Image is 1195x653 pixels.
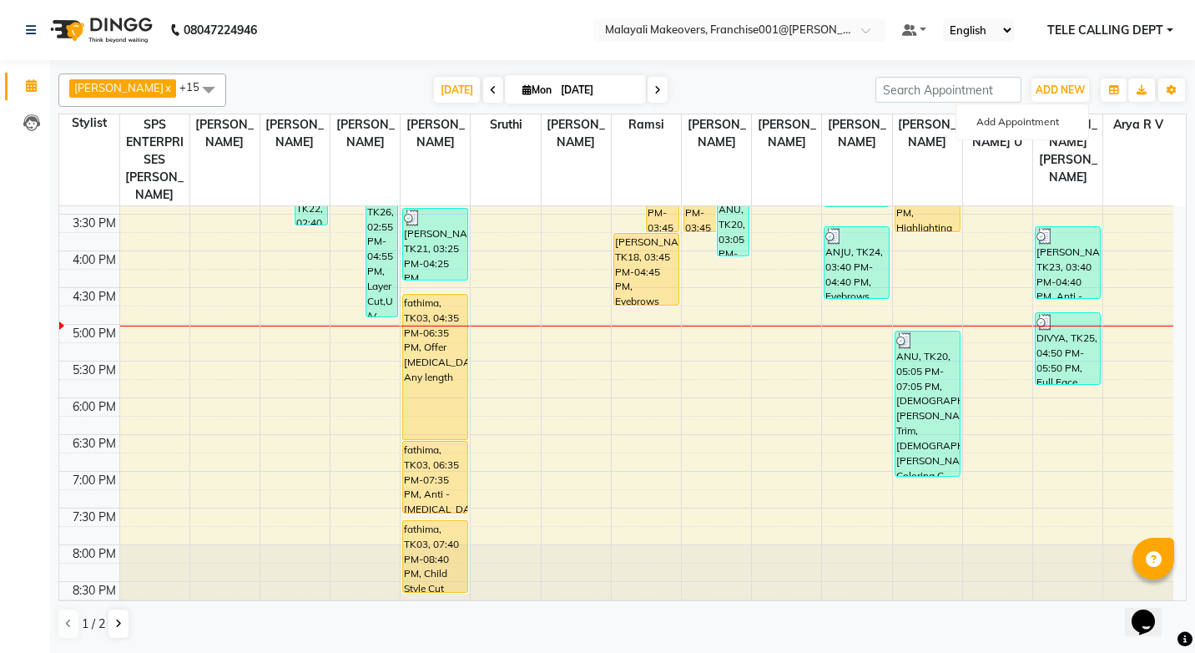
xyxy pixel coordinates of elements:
div: 4:00 PM [69,251,119,269]
span: [PERSON_NAME] [74,81,164,94]
img: logo [43,7,157,53]
div: REJILA, TK26, 02:55 PM-04:55 PM, Layer Cut,U /V Straight cut [366,172,398,316]
div: 5:30 PM [69,362,119,379]
span: [PERSON_NAME] [330,114,400,153]
div: 7:30 PM [69,509,119,526]
div: 5:00 PM [69,325,119,342]
div: Stylist [59,114,119,132]
div: 4:30 PM [69,288,119,306]
div: [PERSON_NAME], TK23, 03:40 PM-04:40 PM, Anti -[MEDICAL_DATA] Treatment [1036,227,1100,298]
button: Add Appointment [956,111,1088,133]
span: Arya R V [1103,114,1173,135]
div: [PERSON_NAME], TK18, 03:45 PM-04:45 PM, Eyebrows Threading [614,234,678,305]
b: 08047224946 [184,7,257,53]
span: [PERSON_NAME] [190,114,260,153]
input: Search Appointment [875,77,1021,103]
div: 8:30 PM [69,582,119,600]
input: 2025-09-01 [556,78,639,103]
div: fathima, TK03, 06:35 PM-07:35 PM, Anti -[MEDICAL_DATA] Treatment [403,442,467,513]
span: TELE CALLING DEPT [1047,22,1163,39]
span: Ramsi [612,114,681,135]
div: ANJU, TK24, 03:40 PM-04:40 PM, Eyebrows Threading [824,227,889,298]
div: DIVYA, TK25, 04:50 PM-05:50 PM, Full Face Threading [1036,313,1100,384]
span: Mon [518,84,556,96]
span: [PERSON_NAME] [PERSON_NAME] [1033,114,1102,188]
span: SPS ENTERPRISES [PERSON_NAME] [120,114,189,205]
span: [PERSON_NAME] [682,114,751,153]
div: 6:00 PM [69,398,119,416]
span: [PERSON_NAME] [752,114,821,153]
iframe: chat widget [1125,586,1178,636]
div: fathima, TK03, 04:35 PM-06:35 PM, Offer [MEDICAL_DATA] Any length [403,295,467,439]
a: x [164,81,171,94]
span: [PERSON_NAME] [401,114,470,153]
div: 7:00 PM [69,472,119,489]
span: [PERSON_NAME] [542,114,611,153]
div: 6:30 PM [69,435,119,453]
div: 3:30 PM [69,215,119,232]
span: 1 / 2 [82,615,105,633]
div: ANU, TK20, 05:05 PM-07:05 PM, [DEMOGRAPHIC_DATA] [PERSON_NAME] Trim,[DEMOGRAPHIC_DATA] [PERSON_NA... [895,332,960,476]
span: [DATE] [434,77,480,103]
span: [PERSON_NAME] [822,114,891,153]
span: +15 [179,80,212,94]
span: [PERSON_NAME] [893,114,962,153]
button: ADD NEW [1031,78,1089,102]
div: [PERSON_NAME], TK21, 03:25 PM-04:25 PM, Eyebrows Threading [403,209,467,280]
div: 8:00 PM [69,545,119,563]
div: ANU, TK20, 03:05 PM-04:05 PM, U /V Straight cut [718,185,749,256]
span: Sruthi [471,114,540,135]
div: fathima, TK03, 07:40 PM-08:40 PM, Child Style Cut [403,521,467,592]
span: ADD NEW [1036,84,1085,96]
span: [PERSON_NAME] [260,114,330,153]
